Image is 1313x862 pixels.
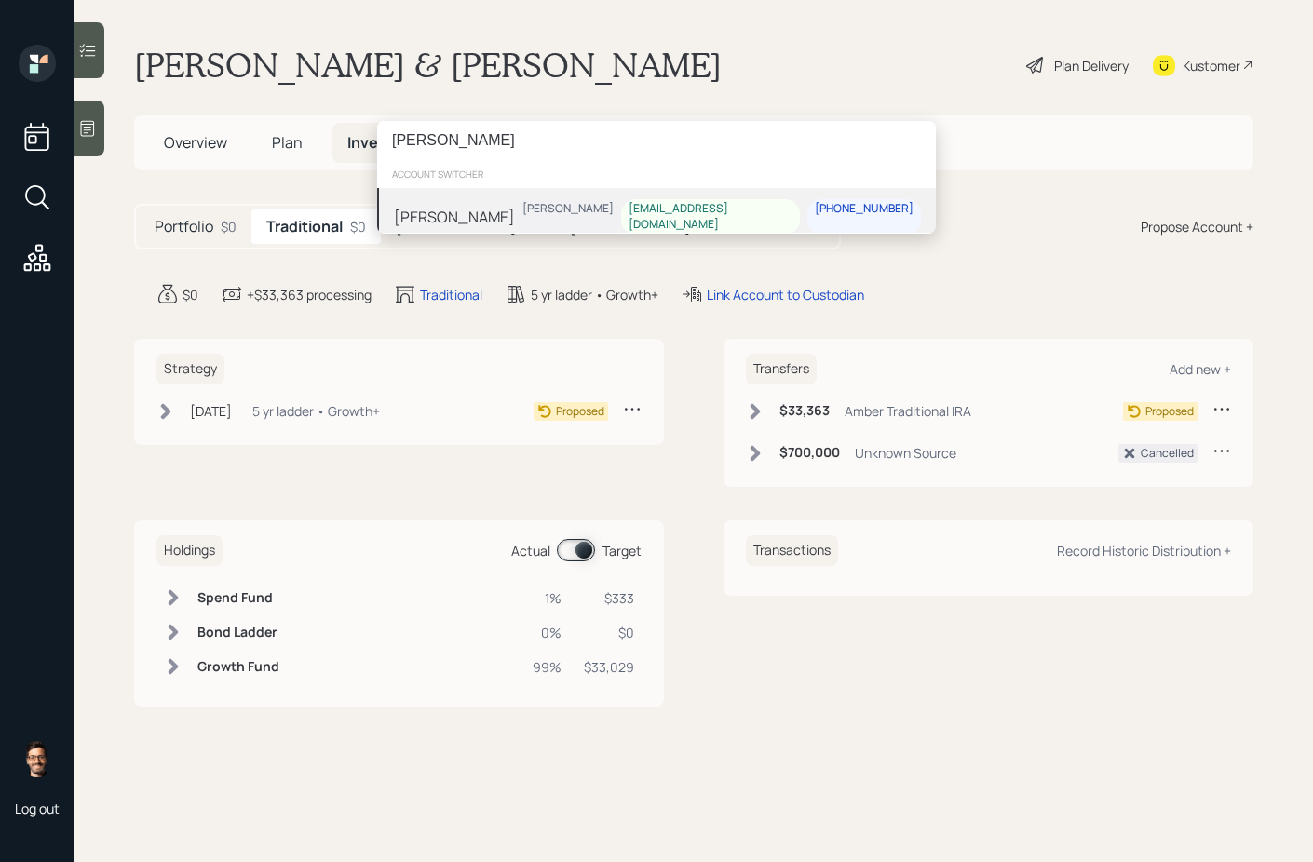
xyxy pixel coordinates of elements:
[629,201,792,233] div: [EMAIL_ADDRESS][DOMAIN_NAME]
[377,160,936,188] div: account switcher
[377,121,936,160] input: Type a command or search…
[394,205,515,227] div: [PERSON_NAME]
[522,201,614,217] div: [PERSON_NAME]
[815,201,914,217] div: [PHONE_NUMBER]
